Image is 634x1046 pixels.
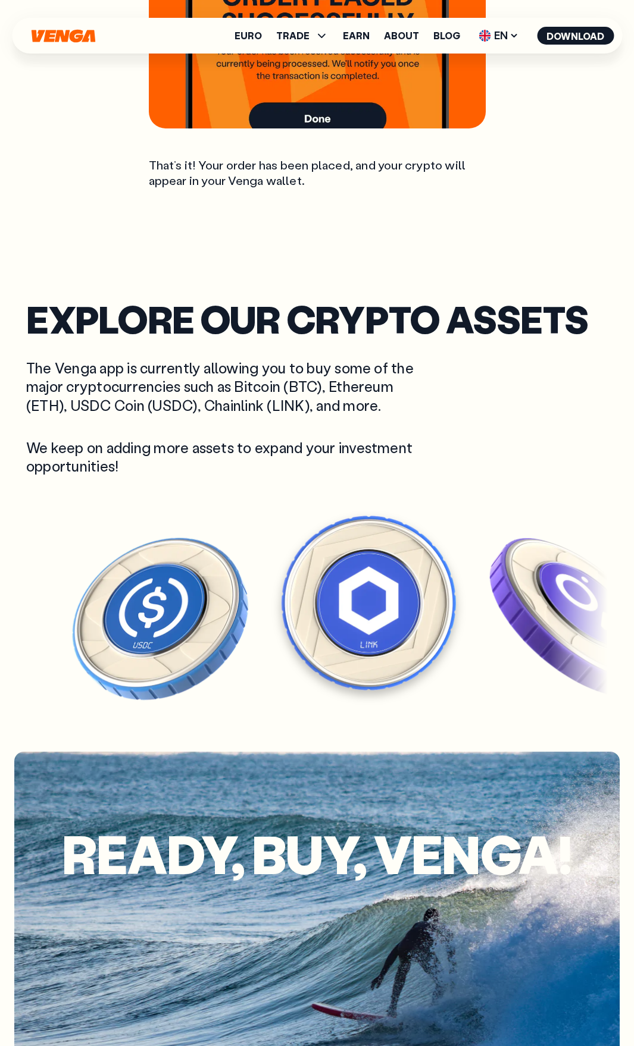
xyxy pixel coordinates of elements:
a: Earn [343,31,370,40]
span: TRADE [276,31,310,40]
a: About [384,31,419,40]
span: TRADE [276,29,329,43]
button: Download [537,27,614,45]
svg: Home [30,29,96,43]
a: Euro [235,31,262,40]
a: Blog [433,31,460,40]
h2: Explore our crypto assets [26,303,608,335]
img: flag-uk [479,30,491,42]
p: We keep on adding more assets to expand your investment opportunities! [26,438,417,475]
img: USDC [68,525,252,709]
span: EN [474,26,523,45]
p: The Venga app is currently allowing you to buy some of the major cryptocurrencies such as Bitcoin... [26,359,417,414]
p: That’s it! Your order has been placed, and your crypto will appear in your Venga wallet. [149,157,486,188]
img: Link [276,511,461,695]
